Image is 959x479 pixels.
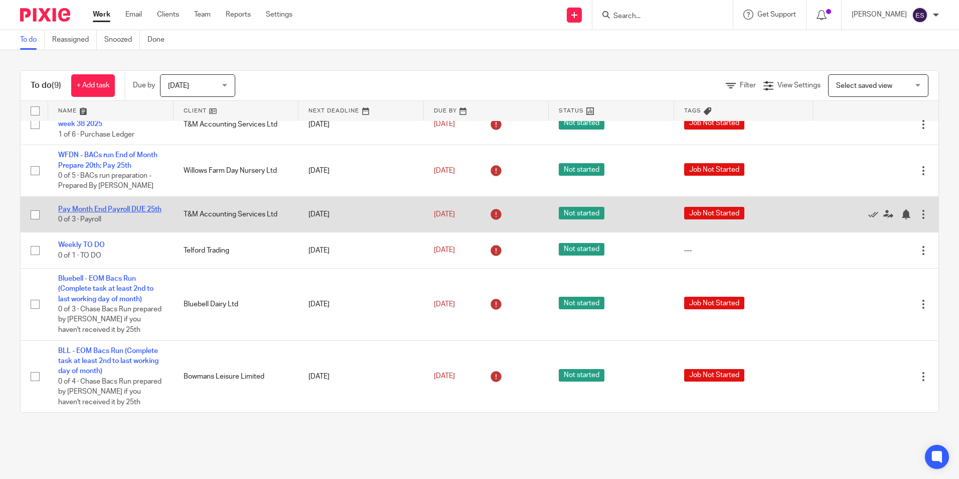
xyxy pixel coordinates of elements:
span: Job Not Started [684,297,744,309]
a: BLL - EOM Bacs Run (Complete task at least 2nd to last working day of month) [58,347,158,375]
img: Pixie [20,8,70,22]
span: Select saved view [836,82,892,89]
td: [DATE] [298,268,424,340]
span: [DATE] [434,373,455,380]
td: Bluebell Dairy Ltd [174,268,299,340]
span: 1 of 6 · Purchase Ledger [58,131,134,138]
a: Mark as done [868,209,883,219]
p: [PERSON_NAME] [852,10,907,20]
span: 0 of 4 · Chase Bacs Run prepared by [PERSON_NAME] if you haven't received it by 25th [58,378,162,406]
span: Job Not Started [684,163,744,176]
td: [DATE] [298,145,424,197]
span: Not started [559,369,604,382]
span: 0 of 3 · Payroll [58,216,101,223]
td: T&M Accounting Services Ltd [174,104,299,145]
td: [DATE] [298,104,424,145]
td: Telford Trading [174,232,299,268]
span: Not started [559,207,604,219]
td: Willows Farm Day Nursery Ltd [174,145,299,197]
span: Filter [740,82,756,89]
span: [DATE] [434,301,455,308]
a: Snoozed [104,30,140,50]
td: Bowmans Leisure Limited [174,340,299,412]
span: [DATE] [434,211,455,218]
span: [DATE] [434,121,455,128]
span: (9) [52,81,61,89]
td: T&M Accounting Services Ltd [174,197,299,232]
a: Done [147,30,172,50]
a: Reassigned [52,30,97,50]
img: svg%3E [912,7,928,23]
a: Clients [157,10,179,20]
p: Due by [133,80,155,90]
a: Settings [266,10,292,20]
span: 0 of 3 · Chase Bacs Run prepared by [PERSON_NAME] if you haven't received it by 25th [58,306,162,333]
a: Weekly TO DO [58,242,105,249]
div: --- [684,246,804,256]
td: [DATE] [298,232,424,268]
span: Not started [559,163,604,176]
span: Get Support [757,11,796,18]
span: 0 of 5 · BACs run preparation - Prepared By [PERSON_NAME] [58,172,153,190]
span: Job Not Started [684,207,744,219]
a: Reports [226,10,251,20]
span: Not started [559,117,604,130]
input: Search [612,12,703,21]
span: Job Not Started [684,117,744,130]
h1: To do [31,80,61,91]
a: To do [20,30,45,50]
span: Not started [559,297,604,309]
span: [DATE] [434,167,455,174]
a: + Add task [71,74,115,97]
a: Team [194,10,211,20]
span: [DATE] [434,247,455,254]
span: 0 of 1 · TO DO [58,252,101,259]
a: Pay Month End Payroll DUE 25th [58,206,162,213]
span: Tags [684,108,701,113]
span: Job Not Started [684,369,744,382]
td: [DATE] [298,340,424,412]
a: Email [125,10,142,20]
a: Bluebell - EOM Bacs Run (Complete task at least 2nd to last working day of month) [58,275,153,303]
span: Not started [559,243,604,256]
span: [DATE] [168,82,189,89]
a: WFDN - BACs run End of Month Prepare 20th; Pay 25th [58,152,157,169]
span: View Settings [777,82,821,89]
a: Work [93,10,110,20]
td: [DATE] [298,197,424,232]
